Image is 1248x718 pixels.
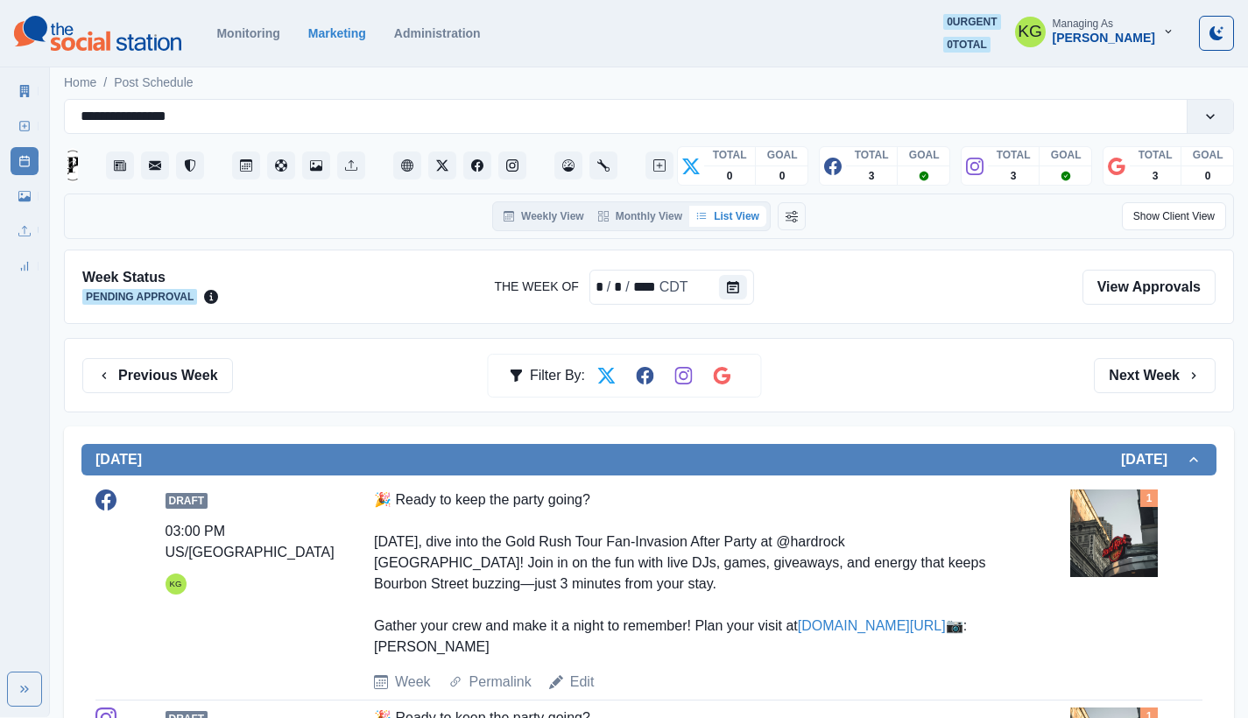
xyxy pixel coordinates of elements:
button: Filter by Facebook [627,358,662,393]
div: The Week Of [594,277,605,298]
p: GOAL [1193,147,1223,163]
span: 0 total [943,37,991,53]
button: Uploads [337,151,365,179]
button: Weekly View [497,206,591,227]
a: Week [395,672,431,693]
button: Media Library [302,151,330,179]
p: TOTAL [1139,147,1173,163]
a: Uploads [11,217,39,245]
div: Katrina Gallardo [1018,11,1042,53]
p: GOAL [767,147,798,163]
a: Post Schedule [11,147,39,175]
button: Instagram [498,151,526,179]
p: 3 [1011,168,1017,184]
div: The Week Of [589,270,754,305]
a: Monitoring [216,26,279,40]
div: Filter By: [509,358,585,393]
button: Expand [7,672,42,707]
a: Media Library [11,182,39,210]
a: Permalink [469,672,532,693]
div: 🎉 Ready to keep the party going? [DATE], dive into the Gold Rush Tour Fan-Invasion After Party at... [374,489,994,658]
label: The Week Of [494,278,578,296]
button: Twitter [428,151,456,179]
button: Filter by Instagram [666,358,701,393]
p: 0 [727,168,733,184]
a: Marketing Summary [11,77,39,105]
a: Administration [394,26,481,40]
button: Filter by Google [704,358,739,393]
p: 0 [1205,168,1211,184]
div: / [624,277,631,298]
button: The Week Of [719,275,747,299]
p: GOAL [1051,147,1082,163]
h2: [DATE] [95,451,142,468]
p: GOAL [909,147,940,163]
div: Managing As [1053,18,1113,30]
div: 03:00 PM US/[GEOGRAPHIC_DATA] [166,521,335,563]
div: Total Media Attached [1140,489,1158,507]
span: Draft [166,493,208,509]
button: Client Website [393,151,421,179]
img: logoTextSVG.62801f218bc96a9b266caa72a09eb111.svg [14,16,181,51]
span: 0 urgent [943,14,1000,30]
button: List View [689,206,766,227]
div: Katrina Gallardo [170,574,182,595]
button: Previous Week [82,358,233,393]
a: [DOMAIN_NAME][URL] [798,618,946,633]
button: [DATE][DATE] [81,444,1216,475]
img: 275307119153612 [67,148,78,183]
span: Pending Approval [82,289,197,305]
div: [PERSON_NAME] [1053,31,1155,46]
div: Date [594,277,690,298]
div: The Week Of [658,277,690,298]
button: Reviews [176,151,204,179]
button: Show Client View [1122,202,1226,230]
p: TOTAL [997,147,1031,163]
p: 3 [1153,168,1159,184]
p: 0 [779,168,786,184]
a: Post Schedule [114,74,193,92]
button: Create New Post [645,151,673,179]
h2: Week Status [82,269,218,285]
a: New Post [11,112,39,140]
a: Review Summary [11,252,39,280]
a: Marketing [308,26,366,40]
button: Content Pool [267,151,295,179]
h2: [DATE] [1121,451,1185,468]
button: Stream [106,151,134,179]
a: View Approvals [1082,270,1216,305]
button: Messages [141,151,169,179]
button: Dashboard [554,151,582,179]
img: rmg9erpnbopazrptq1pu [1070,489,1158,577]
a: Edit [570,672,595,693]
button: Next Week [1094,358,1216,393]
button: Monthly View [591,206,689,227]
button: Toggle Mode [1199,16,1234,51]
a: Home [64,74,96,92]
button: Filter by Twitter [589,358,624,393]
div: The Week Of [631,277,658,298]
p: TOTAL [855,147,889,163]
button: Change View Order [778,202,806,230]
div: / [605,277,612,298]
p: 3 [869,168,875,184]
p: TOTAL [713,147,747,163]
button: Facebook [463,151,491,179]
button: Administration [589,151,617,179]
button: Post Schedule [232,151,260,179]
nav: breadcrumb [64,74,194,92]
span: / [103,74,107,92]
